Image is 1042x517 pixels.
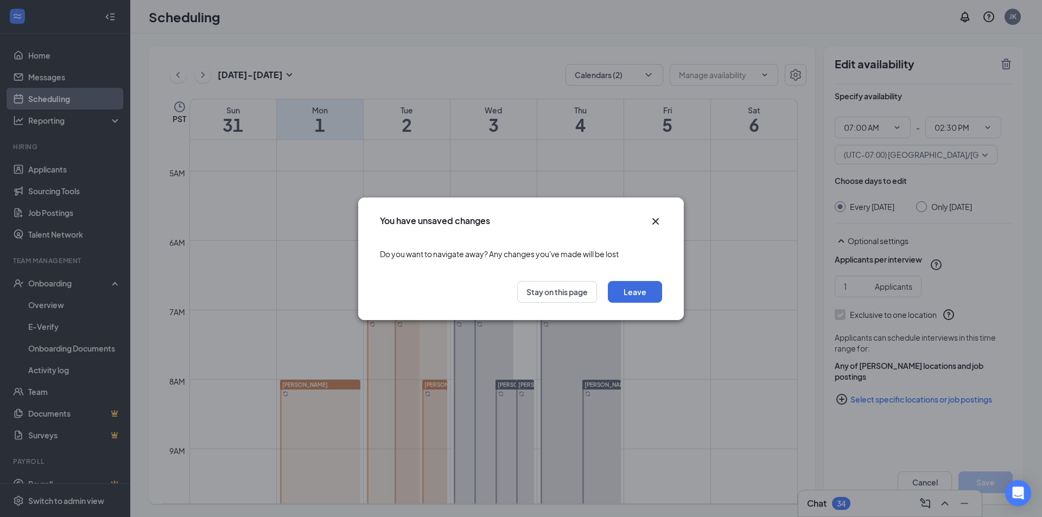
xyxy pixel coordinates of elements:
[649,215,662,228] svg: Cross
[517,281,597,303] button: Stay on this page
[380,215,490,227] h3: You have unsaved changes
[1005,480,1031,506] div: Open Intercom Messenger
[608,281,662,303] button: Leave
[380,238,662,270] div: Do you want to navigate away? Any changes you've made will be lost
[649,215,662,228] button: Close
